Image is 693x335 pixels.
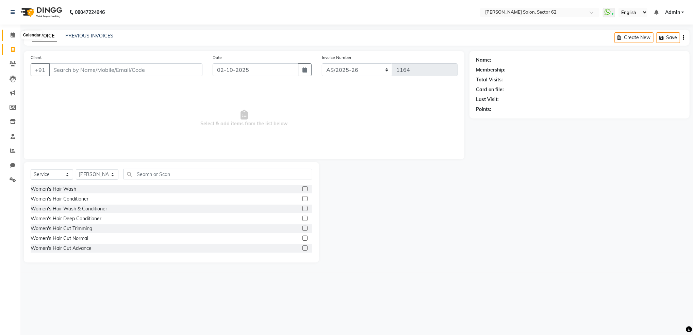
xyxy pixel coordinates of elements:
[31,225,92,232] div: Women's Hair Cut Trimming
[31,195,88,203] div: Women's Hair Conditioner
[65,33,113,39] a: PREVIOUS INVOICES
[476,96,499,103] div: Last Visit:
[21,31,42,39] div: Calendar
[476,86,504,93] div: Card on file:
[49,63,202,76] input: Search by Name/Mobile/Email/Code
[17,3,64,22] img: logo
[123,169,312,179] input: Search or Scan
[31,215,101,222] div: Women's Hair Deep Conditioner
[322,54,351,61] label: Invoice Number
[75,3,105,22] b: 08047224946
[476,76,503,83] div: Total Visits:
[31,235,88,242] div: Women's Hair Cut Normal
[31,186,76,193] div: Women's Hair Wash
[665,9,680,16] span: Admin
[31,54,42,61] label: Client
[213,54,222,61] label: Date
[31,84,458,153] span: Select & add items from the list below
[476,66,506,74] div: Membership:
[31,205,107,212] div: Women's Hair Wash & Conditioner
[31,63,50,76] button: +91
[476,57,492,64] div: Name:
[31,245,92,252] div: Women's Hair Cut Advance
[476,106,492,113] div: Points:
[656,32,680,43] button: Save
[614,32,654,43] button: Create New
